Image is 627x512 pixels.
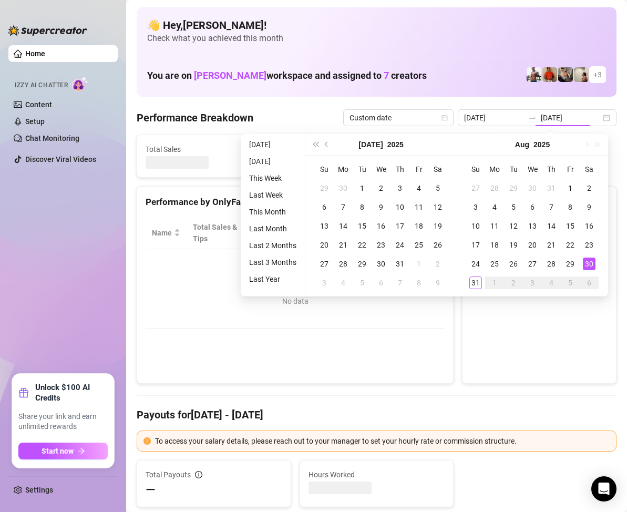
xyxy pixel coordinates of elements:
span: Custom date [350,110,447,126]
div: Performance by OnlyFans Creator [146,195,445,209]
span: swap-right [528,114,537,122]
span: gift [18,387,29,398]
th: Sales / Hour [321,217,375,249]
h4: Performance Breakdown [137,110,253,125]
div: Sales by OnlyFans Creator [471,195,608,209]
img: Justin [542,67,557,82]
a: Setup [25,117,45,126]
h4: 👋 Hey, [PERSON_NAME] ! [147,18,606,33]
img: George [558,67,573,82]
a: Content [25,100,52,109]
div: To access your salary details, please reach out to your manager to set your hourly rate or commis... [155,435,610,447]
span: [PERSON_NAME] [194,70,266,81]
img: JUSTIN [527,67,541,82]
span: exclamation-circle [143,437,151,445]
span: Name [152,227,172,239]
th: Chat Conversion [375,217,445,249]
input: End date [541,112,601,124]
span: Messages Sent [390,144,486,155]
button: Start nowarrow-right [18,443,108,459]
strong: Unlock $100 AI Credits [35,382,108,403]
span: Total Sales & Tips [193,221,238,244]
span: Total Payouts [146,469,191,480]
span: Active Chats [268,144,363,155]
span: — [146,482,156,498]
input: Start date [464,112,524,124]
span: info-circle [195,471,202,478]
a: Discover Viral Videos [25,155,96,163]
div: Open Intercom Messenger [591,476,616,501]
span: 7 [384,70,389,81]
span: calendar [441,115,448,121]
a: Settings [25,486,53,494]
span: arrow-right [78,447,85,455]
img: AI Chatter [72,76,88,91]
span: Start now [42,447,74,455]
div: No data [156,295,434,307]
span: + 3 [593,69,602,80]
span: Izzy AI Chatter [15,80,68,90]
span: Total Sales [146,144,241,155]
span: Sales / Hour [327,221,360,244]
span: Check what you achieved this month [147,33,606,44]
img: Ralphy [574,67,589,82]
span: Chat Conversion [382,221,430,244]
span: to [528,114,537,122]
span: Hours Worked [309,469,445,480]
th: Total Sales & Tips [187,217,253,249]
div: Est. Hours Worked [259,221,307,244]
h1: You are on workspace and assigned to creators [147,70,427,81]
a: Chat Monitoring [25,134,79,142]
img: logo-BBDzfeDw.svg [8,25,87,36]
th: Name [146,217,187,249]
span: Share your link and earn unlimited rewards [18,412,108,432]
h4: Payouts for [DATE] - [DATE] [137,407,616,422]
a: Home [25,49,45,58]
